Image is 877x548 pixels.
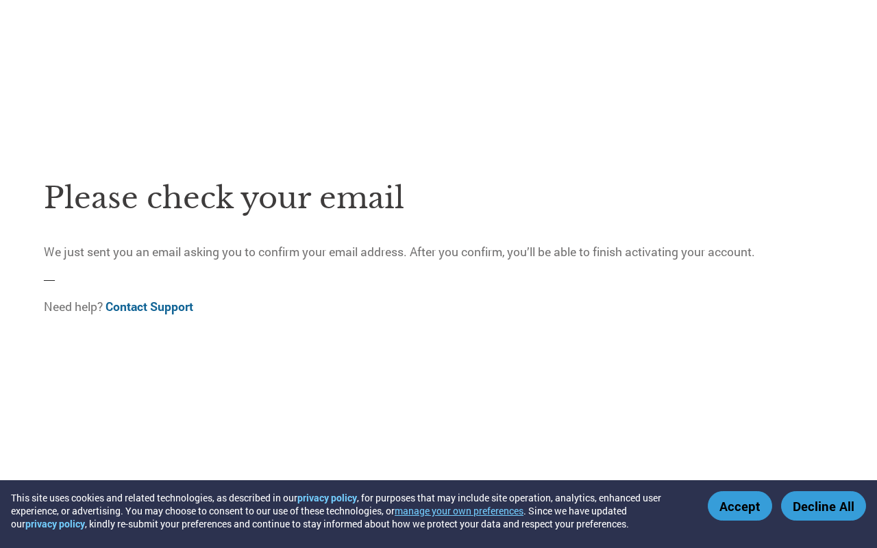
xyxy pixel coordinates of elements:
[297,491,357,504] a: privacy policy
[781,491,866,521] button: Decline All
[395,504,523,517] button: manage your own preferences
[25,517,85,530] a: privacy policy
[44,243,833,261] p: We just sent you an email asking you to confirm your email address. After you confirm, you’ll be ...
[11,491,688,530] div: This site uses cookies and related technologies, as described in our , for purposes that may incl...
[44,298,833,316] p: Need help?
[708,491,772,521] button: Accept
[44,165,833,328] div: —
[44,176,833,221] h1: Please check your email
[106,299,193,314] a: Contact Support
